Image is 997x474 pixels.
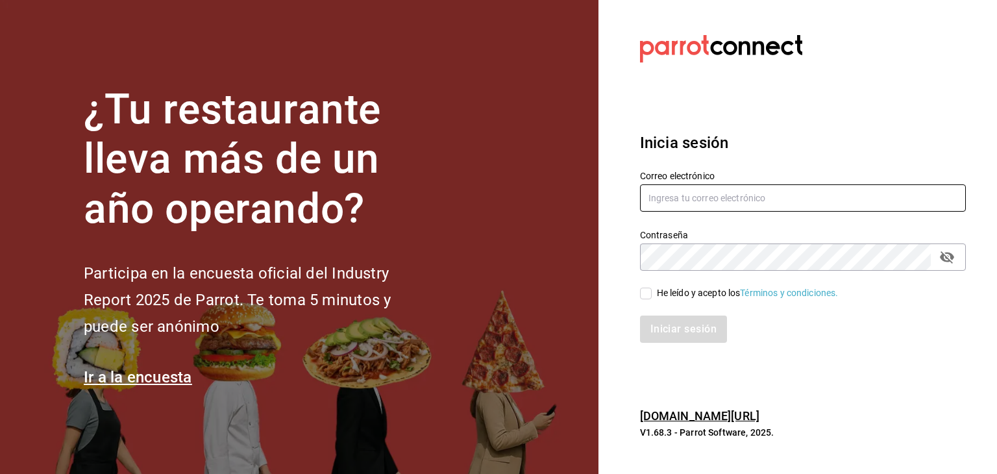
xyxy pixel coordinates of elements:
[640,171,966,180] label: Correo electrónico
[640,409,759,423] a: [DOMAIN_NAME][URL]
[740,288,838,298] a: Términos y condiciones.
[640,131,966,155] h3: Inicia sesión
[84,368,192,386] a: Ir a la encuesta
[84,260,434,340] h2: Participa en la encuesta oficial del Industry Report 2025 de Parrot. Te toma 5 minutos y puede se...
[640,426,966,439] p: V1.68.3 - Parrot Software, 2025.
[936,246,958,268] button: passwordField
[657,286,839,300] div: He leído y acepto los
[640,230,966,239] label: Contraseña
[84,85,434,234] h1: ¿Tu restaurante lleva más de un año operando?
[640,184,966,212] input: Ingresa tu correo electrónico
